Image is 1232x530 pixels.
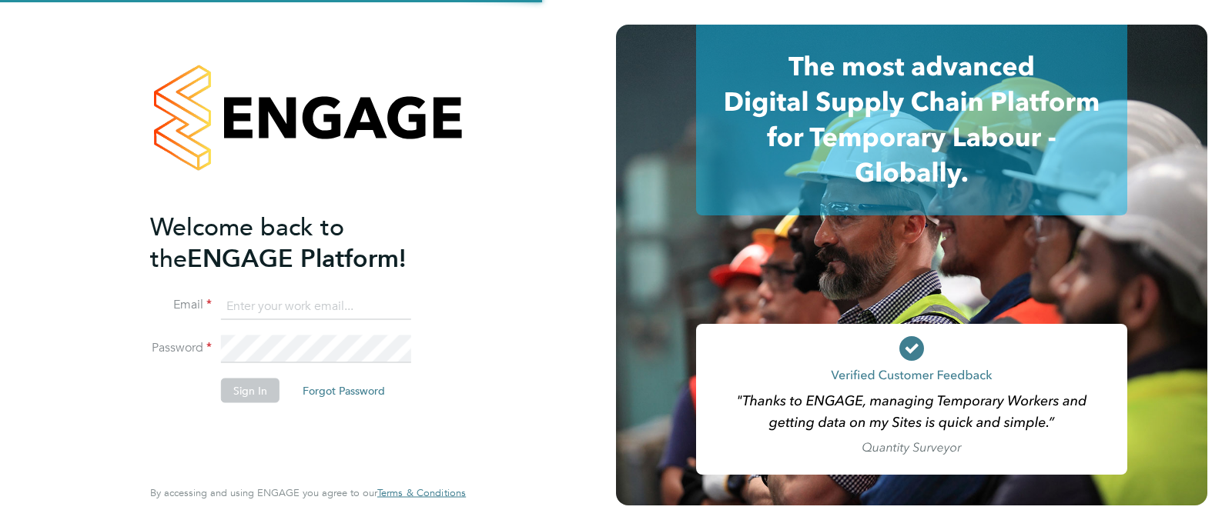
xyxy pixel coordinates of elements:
h2: ENGAGE Platform! [150,211,450,274]
span: By accessing and using ENGAGE you agree to our [150,486,466,499]
a: Terms & Conditions [377,487,466,499]
input: Enter your work email... [221,292,411,320]
span: Terms & Conditions [377,486,466,499]
button: Sign In [221,378,280,403]
span: Welcome back to the [150,212,344,273]
label: Email [150,297,212,313]
button: Forgot Password [290,378,397,403]
label: Password [150,340,212,356]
